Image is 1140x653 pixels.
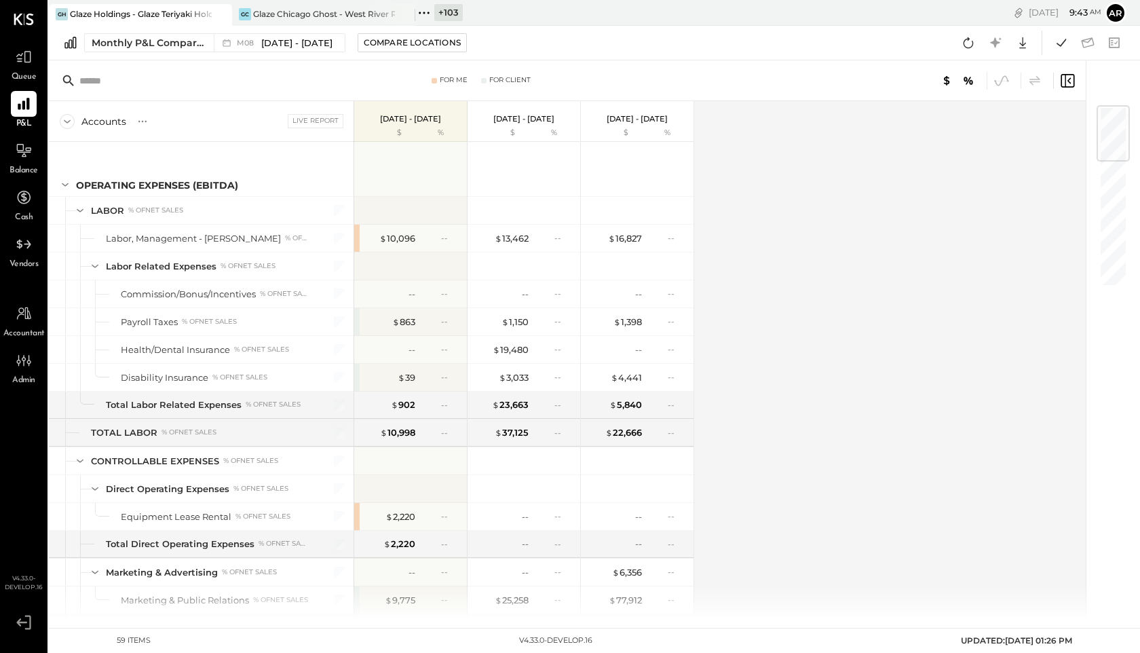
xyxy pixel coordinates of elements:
div: -- [668,399,685,411]
span: Vendors [9,259,39,271]
div: 2,220 [383,538,415,551]
div: -- [554,594,572,605]
p: [DATE] - [DATE] [380,114,441,124]
div: % of NET SALES [235,512,290,521]
div: -- [668,594,685,605]
div: 1,398 [613,316,642,329]
div: -- [635,288,642,301]
div: Commission/Bonus/Incentives [121,288,256,301]
div: -- [554,371,572,383]
div: GC [239,8,251,20]
div: 59 items [117,635,151,646]
span: Cash [15,212,33,224]
div: Total Direct Operating Expenses [106,538,254,551]
div: 13,462 [495,232,529,245]
span: UPDATED: [DATE] 01:26 PM [961,635,1072,646]
div: % [419,128,463,138]
div: Glaze Chicago Ghost - West River Rice LLC [253,8,395,20]
div: -- [522,288,529,301]
div: -- [441,288,459,299]
div: -- [554,399,572,411]
div: Labor Related Expenses [106,260,216,273]
div: -- [441,232,459,244]
div: v 4.33.0-develop.16 [519,635,592,646]
a: Queue [1,44,47,83]
div: 3,033 [499,371,529,384]
div: 16,827 [608,232,642,245]
div: 863 [392,316,415,329]
span: $ [613,316,621,327]
div: -- [441,316,459,327]
div: 25,258 [495,594,529,607]
div: -- [668,538,685,550]
div: % of NET SALES [253,595,308,605]
span: $ [611,372,618,383]
div: 9,775 [385,594,415,607]
div: -- [554,427,572,439]
a: Balance [1,138,47,177]
div: Labor, Management - [PERSON_NAME] [106,232,281,245]
div: % of NET SALES [222,567,277,577]
div: CONTROLLABLE EXPENSES [91,455,219,468]
div: 5,840 [609,398,642,411]
span: $ [495,233,502,244]
div: TOTAL LABOR [91,426,157,439]
div: -- [668,566,685,578]
span: $ [493,344,500,355]
div: 77,912 [609,594,642,607]
div: Monthly P&L Comparison [92,36,206,50]
div: Disability Insurance [121,371,208,384]
div: 10,998 [380,426,415,439]
span: $ [609,399,617,410]
div: % of NET SALES [233,484,288,493]
span: $ [380,427,387,438]
div: % [645,128,689,138]
div: Accounts [81,115,126,128]
div: -- [408,288,415,301]
div: -- [668,288,685,299]
div: $ [588,128,642,138]
div: Glaze Holdings - Glaze Teriyaki Holdings LLC [70,8,212,20]
div: -- [522,566,529,579]
p: [DATE] - [DATE] [493,114,554,124]
div: LABOR [91,204,124,217]
button: Ar [1105,2,1126,24]
span: $ [612,567,620,578]
span: [DATE] - [DATE] [261,37,332,50]
a: P&L [1,91,47,130]
div: OPERATING EXPENSES (EBITDA) [76,179,238,192]
span: P&L [16,118,32,130]
div: Health/Dental Insurance [121,343,230,356]
div: -- [441,427,459,439]
span: $ [501,316,509,327]
div: -- [554,566,572,578]
span: $ [495,595,502,605]
div: -- [522,510,529,523]
span: $ [499,372,506,383]
span: $ [398,372,405,383]
a: Admin [1,348,47,387]
span: $ [385,511,393,522]
div: GH [56,8,68,20]
div: % [532,128,576,138]
div: % of NET SALES [234,345,289,354]
span: $ [495,427,502,438]
a: Accountant [1,301,47,340]
span: $ [383,538,391,549]
div: For Client [489,75,531,85]
span: Admin [12,375,35,387]
div: -- [441,566,459,578]
div: -- [635,343,642,356]
div: 23,663 [492,398,529,411]
div: Compare Locations [364,37,461,48]
div: -- [554,288,572,299]
div: % of NET SALES [221,261,275,271]
div: Marketing & Public Relations [121,594,249,607]
a: Cash [1,185,47,224]
div: -- [441,343,459,355]
div: 10,096 [379,232,415,245]
span: Balance [9,165,38,177]
div: -- [635,538,642,551]
div: -- [441,510,459,522]
div: Payroll Taxes [121,316,178,329]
